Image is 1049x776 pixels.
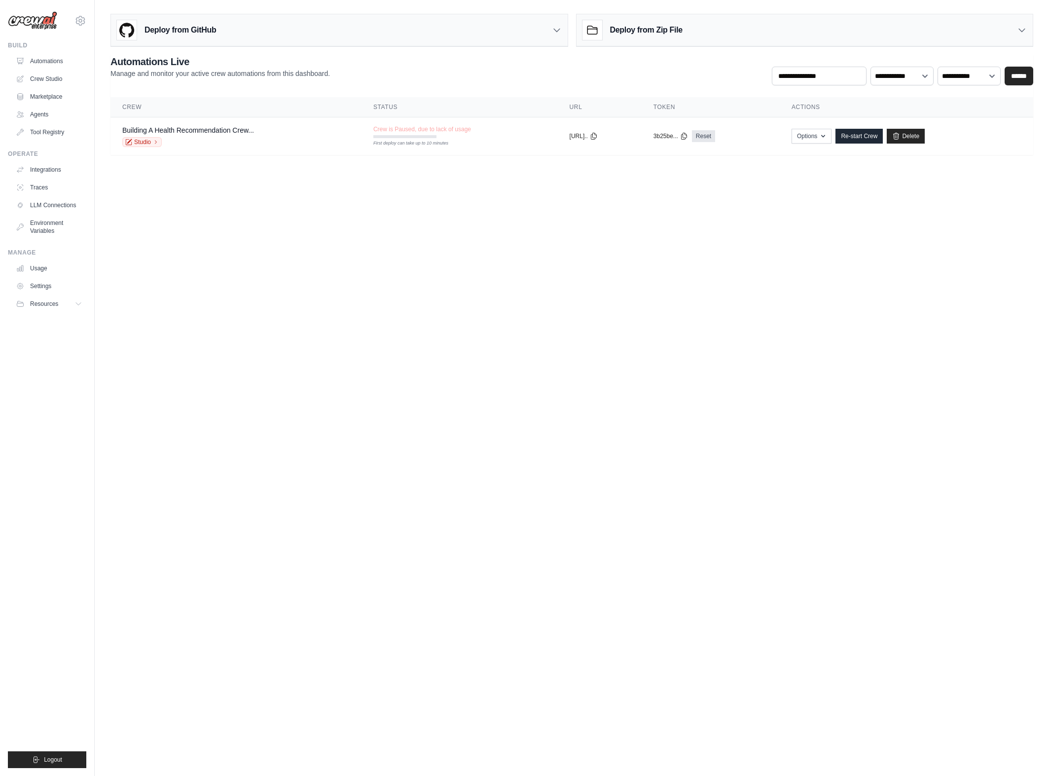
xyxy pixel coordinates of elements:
a: Settings [12,278,86,294]
th: Token [642,97,780,117]
a: Integrations [12,162,86,178]
a: Reset [692,130,715,142]
h3: Deploy from GitHub [145,24,216,36]
h3: Deploy from Zip File [610,24,683,36]
span: Resources [30,300,58,308]
a: Crew Studio [12,71,86,87]
a: Usage [12,260,86,276]
span: Logout [44,756,62,764]
div: Build [8,41,86,49]
div: First deploy can take up to 10 minutes [373,140,436,147]
p: Manage and monitor your active crew automations from this dashboard. [110,69,330,78]
th: URL [558,97,642,117]
button: Options [792,129,832,144]
a: Automations [12,53,86,69]
span: Crew is Paused, due to lack of usage [373,125,471,133]
a: Re-start Crew [835,129,883,144]
div: Operate [8,150,86,158]
a: Studio [122,137,162,147]
a: LLM Connections [12,197,86,213]
button: 3b25be... [653,132,688,140]
h2: Automations Live [110,55,330,69]
div: Manage [8,249,86,257]
a: Agents [12,107,86,122]
a: Marketplace [12,89,86,105]
a: Environment Variables [12,215,86,239]
th: Actions [780,97,1033,117]
a: Traces [12,180,86,195]
a: Tool Registry [12,124,86,140]
img: Logo [8,11,57,30]
iframe: Chat Widget [1000,729,1049,776]
button: Resources [12,296,86,312]
a: Building A Health Recommendation Crew... [122,126,254,134]
button: Logout [8,751,86,768]
a: Delete [887,129,925,144]
th: Crew [110,97,362,117]
img: GitHub Logo [117,20,137,40]
th: Status [362,97,558,117]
